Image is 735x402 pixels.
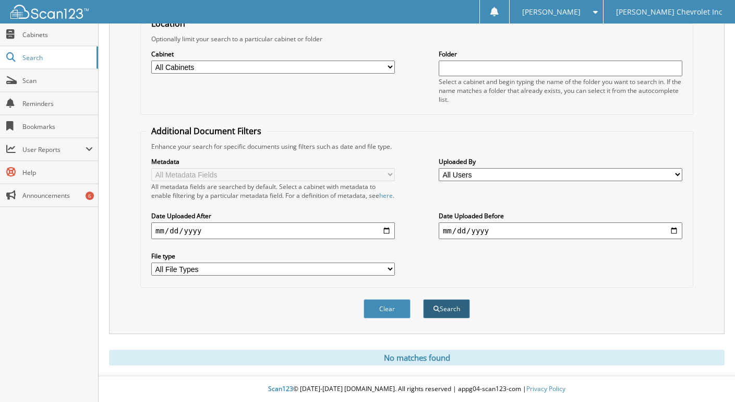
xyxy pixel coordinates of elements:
label: File type [151,252,395,261]
div: 6 [86,192,94,200]
div: No matches found [109,350,725,365]
div: Enhance your search for specific documents using filters such as date and file type. [146,142,688,151]
label: Uploaded By [439,157,682,166]
img: scan123-logo-white.svg [10,5,89,19]
div: Optionally limit your search to a particular cabinet or folder [146,34,688,43]
a: here [379,191,393,200]
span: Scan [22,76,93,85]
div: © [DATE]-[DATE] [DOMAIN_NAME]. All rights reserved | appg04-scan123-com | [99,376,735,402]
label: Metadata [151,157,395,166]
input: start [151,222,395,239]
input: end [439,222,682,239]
label: Date Uploaded Before [439,211,682,220]
label: Date Uploaded After [151,211,395,220]
div: Select a cabinet and begin typing the name of the folder you want to search in. If the name match... [439,77,682,104]
label: Folder [439,50,682,58]
div: All metadata fields are searched by default. Select a cabinet with metadata to enable filtering b... [151,182,395,200]
span: User Reports [22,145,86,154]
span: Help [22,168,93,177]
span: [PERSON_NAME] Chevrolet Inc [616,9,722,15]
button: Clear [364,299,411,318]
label: Cabinet [151,50,395,58]
span: Cabinets [22,30,93,39]
span: Search [22,53,91,62]
iframe: Chat Widget [683,352,735,402]
span: Reminders [22,99,93,108]
legend: Additional Document Filters [146,125,267,137]
span: Announcements [22,191,93,200]
legend: Location [146,18,190,29]
span: [PERSON_NAME] [522,9,581,15]
span: Scan123 [268,384,293,393]
button: Search [423,299,470,318]
a: Privacy Policy [526,384,565,393]
span: Bookmarks [22,122,93,131]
